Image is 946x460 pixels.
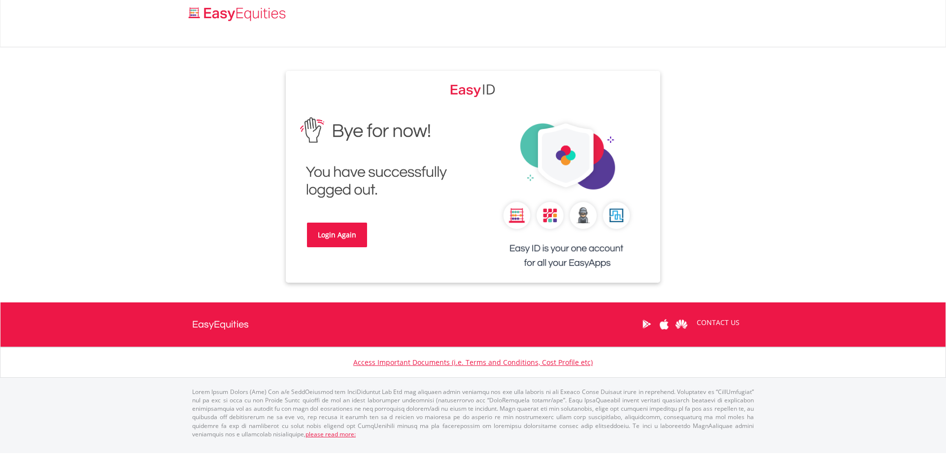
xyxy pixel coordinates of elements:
[690,309,746,336] a: CONTACT US
[187,6,290,22] img: EasyEquities_Logo.png
[305,430,356,438] a: please read more:
[307,223,367,247] a: Login Again
[655,309,673,339] a: Apple
[480,110,653,283] img: EasyEquities
[185,2,290,22] a: Home page
[192,302,249,347] a: EasyEquities
[353,358,593,367] a: Access Important Documents (i.e. Terms and Conditions, Cost Profile etc)
[673,309,690,339] a: Huawei
[293,110,466,205] img: EasyEquities
[450,81,496,98] img: EasyEquities
[192,388,754,438] p: Lorem Ipsum Dolors (Ame) Con a/e SeddOeiusmod tem InciDiduntut Lab Etd mag aliquaen admin veniamq...
[638,309,655,339] a: Google Play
